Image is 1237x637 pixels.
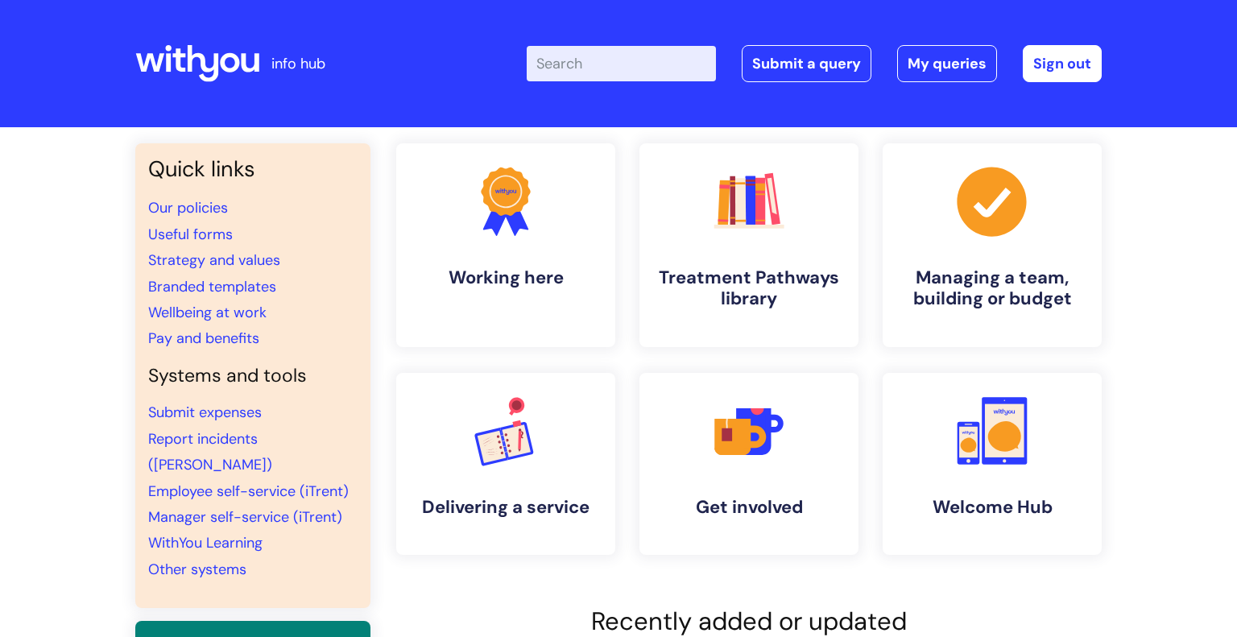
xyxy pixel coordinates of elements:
p: info hub [271,51,325,77]
a: Wellbeing at work [148,303,267,322]
input: Search [527,46,716,81]
h4: Welcome Hub [896,497,1089,518]
a: Managing a team, building or budget [883,143,1102,347]
h3: Quick links [148,156,358,182]
a: Welcome Hub [883,373,1102,555]
h4: Get involved [652,497,846,518]
a: Get involved [639,373,858,555]
a: Our policies [148,198,228,217]
a: Submit a query [742,45,871,82]
a: Treatment Pathways library [639,143,858,347]
a: Pay and benefits [148,329,259,348]
a: Sign out [1023,45,1102,82]
a: My queries [897,45,997,82]
a: Branded templates [148,277,276,296]
a: Useful forms [148,225,233,244]
h4: Delivering a service [409,497,602,518]
a: Employee self-service (iTrent) [148,482,349,501]
a: Submit expenses [148,403,262,422]
h4: Treatment Pathways library [652,267,846,310]
h2: Recently added or updated [396,606,1102,636]
a: Report incidents ([PERSON_NAME]) [148,429,272,474]
a: Other systems [148,560,246,579]
a: Manager self-service (iTrent) [148,507,342,527]
h4: Working here [409,267,602,288]
div: | - [527,45,1102,82]
a: WithYou Learning [148,533,263,552]
h4: Managing a team, building or budget [896,267,1089,310]
a: Strategy and values [148,250,280,270]
a: Working here [396,143,615,347]
h4: Systems and tools [148,365,358,387]
a: Delivering a service [396,373,615,555]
